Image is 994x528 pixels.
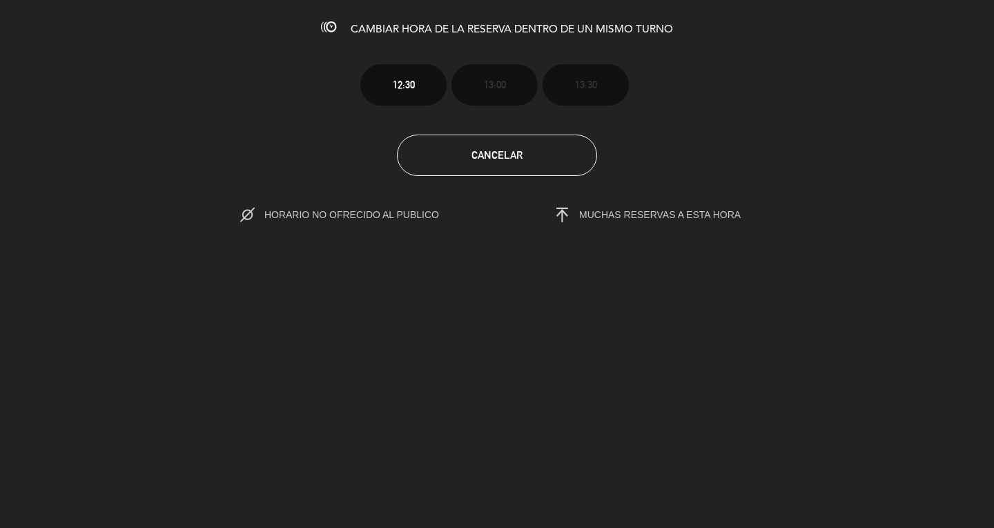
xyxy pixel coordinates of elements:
button: 13:30 [543,64,629,106]
span: 13:30 [575,77,597,92]
span: MUCHAS RESERVAS A ESTA HORA [579,209,741,220]
span: 13:00 [484,77,506,92]
span: CAMBIAR HORA DE LA RESERVA DENTRO DE UN MISMO TURNO [351,24,673,35]
span: 12:30 [393,77,415,92]
span: HORARIO NO OFRECIDO AL PUBLICO [264,209,468,220]
span: Cancelar [471,149,523,161]
button: 12:30 [360,64,447,106]
button: 13:00 [451,64,538,106]
button: Cancelar [397,135,597,176]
